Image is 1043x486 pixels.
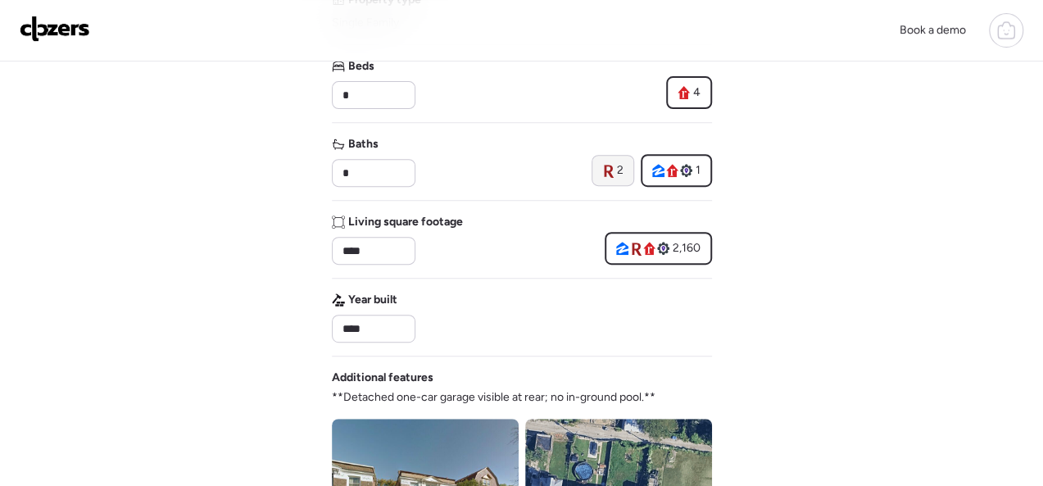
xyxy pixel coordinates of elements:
span: 2,160 [673,240,701,257]
span: Book a demo [900,23,966,37]
span: 2 [617,162,624,179]
span: Year built [348,292,397,308]
span: 4 [693,84,701,101]
img: Logo [20,16,90,42]
span: Baths [348,136,379,152]
span: Additional features [332,370,433,386]
span: 1 [696,162,701,179]
span: **Detached one-car garage visible at rear; no in-ground pool.** [332,389,655,406]
span: Living square footage [348,214,463,230]
span: Beds [348,58,374,75]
